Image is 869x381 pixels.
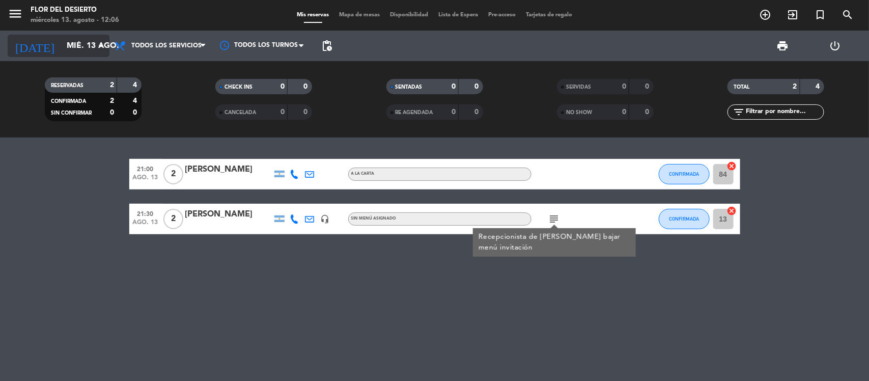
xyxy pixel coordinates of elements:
[521,12,577,18] span: Tarjetas de regalo
[225,110,256,115] span: CANCELADA
[292,12,334,18] span: Mis reservas
[727,206,737,216] i: cancel
[396,85,423,90] span: SENTADAS
[727,161,737,171] i: cancel
[816,83,822,90] strong: 4
[163,209,183,229] span: 2
[225,85,253,90] span: CHECK INS
[478,232,630,253] div: Recepcionista de [PERSON_NAME] bajar menú invitación
[829,40,842,52] i: power_settings_new
[669,216,699,222] span: CONFIRMADA
[396,110,433,115] span: RE AGENDADA
[304,83,310,90] strong: 0
[433,12,483,18] span: Lista de Espera
[787,9,799,21] i: exit_to_app
[793,83,797,90] strong: 2
[131,42,202,49] span: Todos los servicios
[51,83,83,88] span: RESERVADAS
[51,99,86,104] span: CONFIRMADA
[385,12,433,18] span: Disponibilidad
[281,83,285,90] strong: 0
[31,15,119,25] div: miércoles 13. agosto - 12:06
[133,174,158,186] span: ago. 13
[734,85,749,90] span: TOTAL
[304,108,310,116] strong: 0
[133,97,139,104] strong: 4
[622,83,626,90] strong: 0
[452,108,456,116] strong: 0
[185,163,272,176] div: [PERSON_NAME]
[334,12,385,18] span: Mapa de mesas
[733,106,745,118] i: filter_list
[133,162,158,174] span: 21:00
[645,108,651,116] strong: 0
[659,164,710,184] button: CONFIRMADA
[474,108,481,116] strong: 0
[842,9,854,21] i: search
[622,108,626,116] strong: 0
[51,111,92,116] span: SIN CONFIRMAR
[185,208,272,221] div: [PERSON_NAME]
[133,81,139,89] strong: 4
[645,83,651,90] strong: 0
[133,219,158,231] span: ago. 13
[548,213,560,225] i: subject
[163,164,183,184] span: 2
[321,40,333,52] span: pending_actions
[777,40,789,52] span: print
[31,5,119,15] div: FLOR DEL DESIERTO
[669,171,699,177] span: CONFIRMADA
[8,6,23,21] i: menu
[8,6,23,25] button: menu
[351,172,375,176] span: A LA CARTA
[809,31,861,61] div: LOG OUT
[321,214,330,224] i: headset_mic
[8,35,62,57] i: [DATE]
[566,110,592,115] span: NO SHOW
[351,216,397,221] span: Sin menú asignado
[814,9,826,21] i: turned_in_not
[133,109,139,116] strong: 0
[95,40,107,52] i: arrow_drop_down
[452,83,456,90] strong: 0
[745,106,824,118] input: Filtrar por nombre...
[133,207,158,219] span: 21:30
[474,83,481,90] strong: 0
[281,108,285,116] strong: 0
[759,9,771,21] i: add_circle_outline
[483,12,521,18] span: Pre-acceso
[110,81,114,89] strong: 2
[659,209,710,229] button: CONFIRMADA
[110,109,114,116] strong: 0
[566,85,591,90] span: SERVIDAS
[110,97,114,104] strong: 2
